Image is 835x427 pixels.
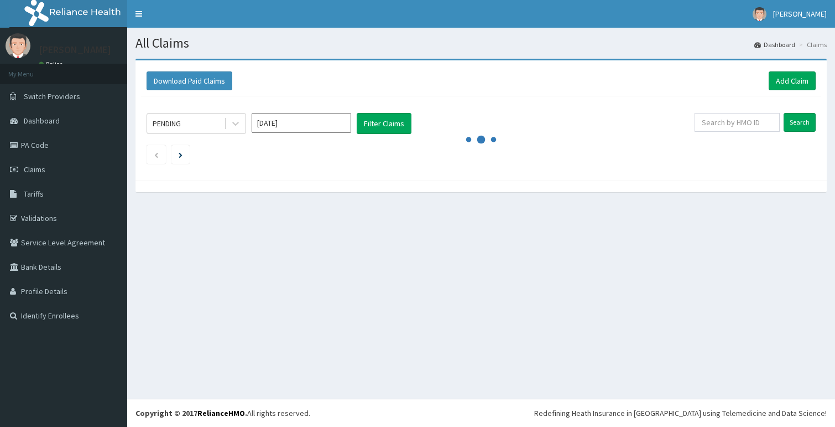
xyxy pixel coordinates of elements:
[534,408,827,419] div: Redefining Heath Insurance in [GEOGRAPHIC_DATA] using Telemedicine and Data Science!
[24,116,60,126] span: Dashboard
[154,150,159,160] a: Previous page
[773,9,827,19] span: [PERSON_NAME]
[465,123,498,156] svg: audio-loading
[6,33,30,58] img: User Image
[784,113,816,132] input: Search
[179,150,182,160] a: Next page
[135,408,247,418] strong: Copyright © 2017 .
[127,399,835,427] footer: All rights reserved.
[252,113,351,133] input: Select Month and Year
[695,113,780,132] input: Search by HMO ID
[197,408,245,418] a: RelianceHMO
[754,40,795,49] a: Dashboard
[39,45,111,55] p: [PERSON_NAME]
[39,60,65,68] a: Online
[153,118,181,129] div: PENDING
[753,7,766,21] img: User Image
[796,40,827,49] li: Claims
[24,164,45,174] span: Claims
[769,71,816,90] a: Add Claim
[357,113,411,134] button: Filter Claims
[135,36,827,50] h1: All Claims
[147,71,232,90] button: Download Paid Claims
[24,189,44,199] span: Tariffs
[24,91,80,101] span: Switch Providers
